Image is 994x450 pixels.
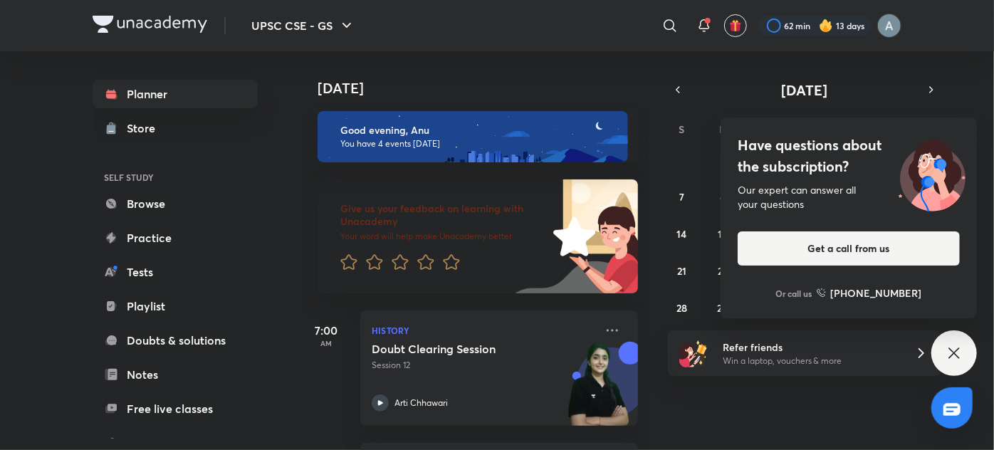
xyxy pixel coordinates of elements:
[877,14,901,38] img: Anu Singh
[340,231,548,242] p: Your word will help make Unacademy better
[93,258,258,286] a: Tests
[679,339,708,367] img: referral
[93,16,207,33] img: Company Logo
[677,264,686,278] abbr: September 21, 2025
[340,138,615,150] p: You have 4 events [DATE]
[738,231,960,266] button: Get a call from us
[688,80,921,100] button: [DATE]
[671,222,694,245] button: September 14, 2025
[718,301,728,315] abbr: September 29, 2025
[738,183,960,211] div: Our expert can answer all your questions
[127,120,164,137] div: Store
[93,80,258,108] a: Planner
[318,80,652,97] h4: [DATE]
[93,326,258,355] a: Doubts & solutions
[718,264,728,278] abbr: September 22, 2025
[93,114,258,142] a: Store
[93,360,258,389] a: Notes
[93,16,207,36] a: Company Logo
[711,185,734,208] button: September 8, 2025
[738,135,960,177] h4: Have questions about the subscription?
[93,292,258,320] a: Playlist
[340,124,615,137] h6: Good evening, Anu
[729,19,742,32] img: avatar
[723,340,898,355] h6: Refer friends
[676,301,687,315] abbr: September 28, 2025
[318,111,628,162] img: evening
[671,185,694,208] button: September 7, 2025
[298,339,355,347] p: AM
[671,296,694,319] button: September 28, 2025
[817,286,922,300] a: [PHONE_NUMBER]
[679,190,684,204] abbr: September 7, 2025
[723,355,898,367] p: Win a laptop, vouchers & more
[93,189,258,218] a: Browse
[711,259,734,282] button: September 22, 2025
[93,394,258,423] a: Free live classes
[718,227,728,241] abbr: September 15, 2025
[372,359,595,372] p: Session 12
[711,222,734,245] button: September 15, 2025
[719,122,728,136] abbr: Monday
[679,122,685,136] abbr: Sunday
[776,287,812,300] p: Or call us
[340,202,548,228] h6: Give us your feedback on learning with Unacademy
[372,342,549,356] h5: Doubt Clearing Session
[394,397,448,409] p: Arti Chhawari
[93,165,258,189] h6: SELF STUDY
[505,179,638,293] img: feedback_image
[671,259,694,282] button: September 21, 2025
[677,227,687,241] abbr: September 14, 2025
[887,135,977,211] img: ttu_illustration_new.svg
[298,322,355,339] h5: 7:00
[243,11,364,40] button: UPSC CSE - GS
[819,19,833,33] img: streak
[93,224,258,252] a: Practice
[782,80,828,100] span: [DATE]
[711,296,734,319] button: September 29, 2025
[724,14,747,37] button: avatar
[711,148,734,171] button: September 1, 2025
[560,342,638,440] img: unacademy
[372,322,595,339] p: History
[831,286,922,300] h6: [PHONE_NUMBER]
